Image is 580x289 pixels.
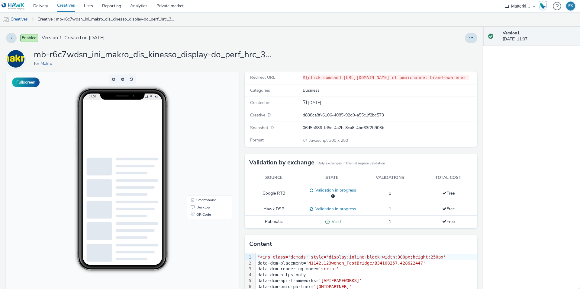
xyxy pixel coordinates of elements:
span: Version 1 - Created on [DATE] [42,34,105,41]
div: 3 [245,266,252,272]
a: Makro [6,56,28,62]
span: Desktop [190,134,204,138]
span: Smartphone [190,127,210,130]
span: Enabled [20,34,38,42]
span: for [34,61,40,66]
span: Validation in progress [313,206,356,212]
a: Creative : mb-r6c7wdsn_ini_makro_dis_kinesso_display-do_perf_hrc_300x250_nazomer-wittewijn_tag:D4... [34,12,179,27]
span: "<ins class='dcmads' style='display:inline-block;width:300px;height:250px' [257,255,446,259]
img: undefined Logo [2,2,25,10]
span: [DATE] [307,100,321,106]
span: QR Code [190,141,205,145]
div: 4 [245,272,252,278]
td: Google RTB [245,184,303,203]
span: Snapshot ID [250,125,274,131]
span: 1 [389,190,391,196]
span: Free [442,206,455,212]
span: 300 x 250 [309,138,348,143]
div: data-dcm-api-frameworks= [256,278,477,284]
span: Valid [330,219,341,224]
span: 1 [389,206,391,212]
li: QR Code [182,139,225,147]
span: Validation in progress [313,187,356,193]
li: Smartphone [182,125,225,132]
div: data-dcm-placement= [256,260,477,266]
div: [DATE] 11:07 [503,30,575,43]
div: EK [568,2,573,11]
h3: Content [249,240,272,249]
span: Free [442,190,455,196]
h3: Validation by exchange [249,158,314,167]
span: Categories [250,87,270,93]
th: Validations [361,172,419,184]
span: 'script' [319,266,339,271]
div: Creation 05 September 2025, 11:07 [307,100,321,106]
div: 06d5b686-fd5e-4a2b-8ca8-4bd63f2b903b [303,125,477,131]
h1: mb-r6c7wdsn_ini_makro_dis_kinesso_display-do_perf_hrc_300x250_nazomer-wittewijn_tag:D428622447 [34,49,275,61]
span: Javascript [309,138,329,143]
td: Pubmatic [245,215,303,228]
span: '[OMIDPARTNER]' [314,284,352,289]
div: data-dcm-rendering-mode= [256,266,477,272]
img: mobile [3,17,9,23]
div: 2 [245,260,252,266]
span: Free [442,219,455,224]
img: Hawk Academy [538,1,547,11]
span: 'N1142.123wonen_FastBridge/B34108257.428622447' [306,261,425,265]
span: Redirect URL [250,75,275,80]
span: Created on [250,100,271,106]
span: Format [250,137,264,143]
th: State [303,172,361,184]
a: Makro [40,61,55,66]
th: Total cost [419,172,478,184]
div: 5 [245,278,252,284]
span: Creative ID [250,112,271,118]
span: '[APIFRAMEWORKS]' [319,278,362,283]
td: Hawk DSP [245,203,303,215]
button: Fullscreen [12,78,40,87]
th: Source [245,172,303,184]
span: 14:06 [83,23,90,27]
strong: Version 1 [503,30,520,36]
a: Hawk Academy [538,1,550,11]
li: Desktop [182,132,225,139]
span: 1 [389,219,391,224]
div: 1 [245,254,252,260]
small: Only exchanges in this list require validation [317,161,385,166]
div: data-dcm-https-only [256,272,477,278]
img: Makro [7,50,24,68]
div: d838ca8f-6106-4085-92d9-a55c1f2bc573 [303,112,477,118]
div: Business [303,87,477,94]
